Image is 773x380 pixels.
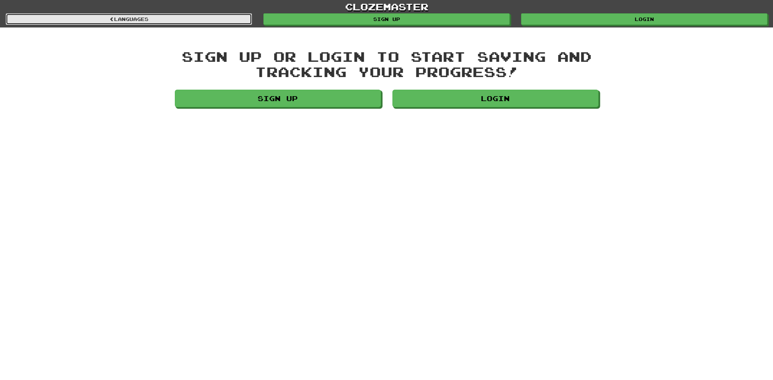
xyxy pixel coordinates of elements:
a: Sign up [263,13,510,25]
a: Sign up [175,90,381,107]
a: Login [392,90,599,107]
a: Login [521,13,767,25]
div: Sign up or login to start saving and tracking your progress! [175,49,599,79]
a: Languages [6,13,252,25]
